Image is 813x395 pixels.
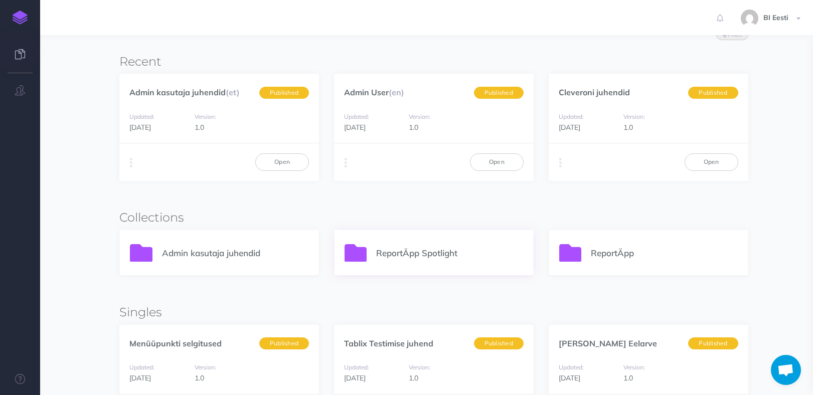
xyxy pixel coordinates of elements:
[130,244,152,262] img: icon-folder.svg
[129,87,240,97] a: Admin kasutaja juhendid(et)
[559,373,580,382] span: [DATE]
[559,113,584,120] small: Updated:
[119,306,748,319] h3: Singles
[559,123,580,132] span: [DATE]
[345,244,367,262] img: icon-folder.svg
[409,113,430,120] small: Version:
[129,373,151,382] span: [DATE]
[195,123,204,132] span: 1.0
[129,123,151,132] span: [DATE]
[591,246,738,260] p: ReportÄpp
[741,10,758,27] img: 9862dc5e82047a4d9ba6d08c04ce6da6.jpg
[409,123,418,132] span: 1.0
[344,338,433,348] a: Tablix Testimise juhend
[195,373,204,382] span: 1.0
[162,246,309,260] p: Admin kasutaja juhendid
[559,363,584,371] small: Updated:
[389,87,404,97] span: (en)
[344,87,404,97] a: Admin User(en)
[559,87,630,97] a: Cleveroni juhendid
[13,11,28,25] img: logo-mark.svg
[376,246,523,260] p: ReportÄpp Spotlight
[559,156,562,170] i: More actions
[559,244,582,262] img: icon-folder.svg
[255,153,309,170] a: Open
[129,363,154,371] small: Updated:
[129,113,154,120] small: Updated:
[409,363,430,371] small: Version:
[130,156,132,170] i: More actions
[623,113,645,120] small: Version:
[771,355,801,385] div: Open chat
[119,211,748,224] h3: Collections
[470,153,524,170] a: Open
[758,13,793,22] span: BI Eesti
[623,123,633,132] span: 1.0
[195,113,216,120] small: Version:
[344,373,366,382] span: [DATE]
[344,123,366,132] span: [DATE]
[345,156,347,170] i: More actions
[129,338,222,348] a: Menüüpunkti selgitused
[623,363,645,371] small: Version:
[623,373,633,382] span: 1.0
[409,373,418,382] span: 1.0
[344,363,369,371] small: Updated:
[119,55,748,68] h3: Recent
[226,87,240,97] span: (et)
[559,338,657,348] a: [PERSON_NAME] Eelarve
[195,363,216,371] small: Version:
[344,113,369,120] small: Updated:
[685,153,738,170] a: Open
